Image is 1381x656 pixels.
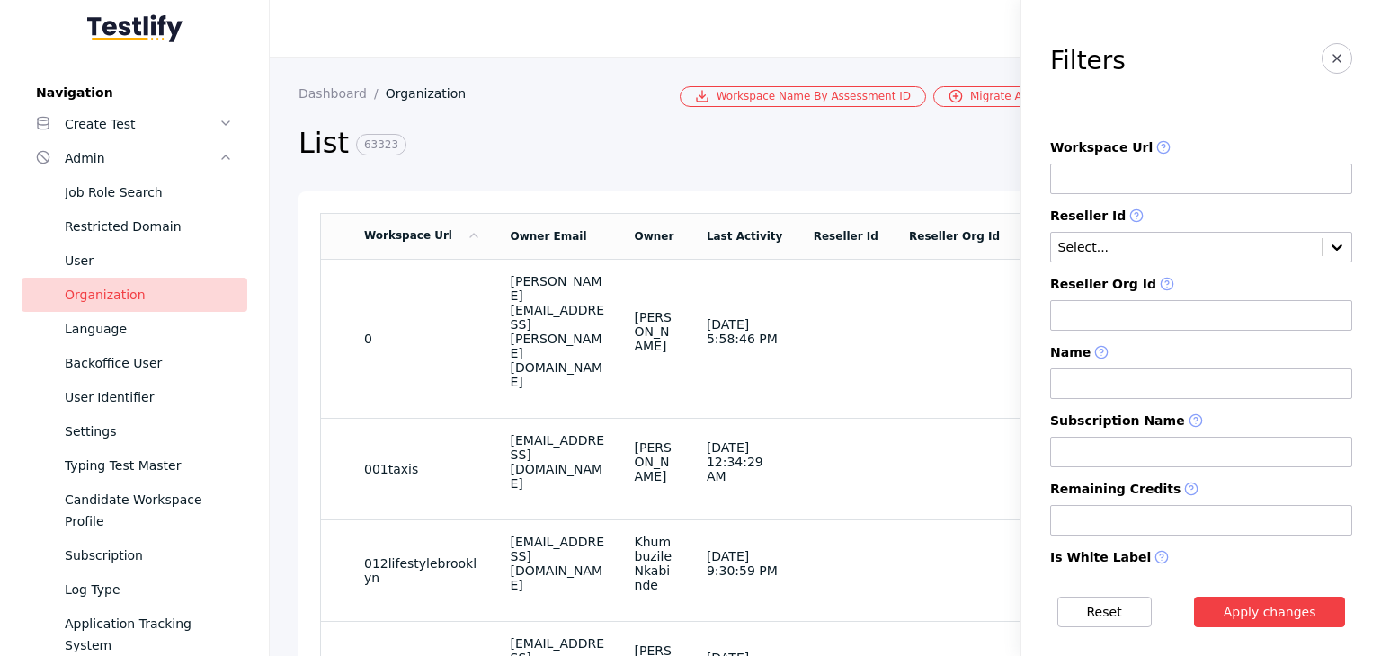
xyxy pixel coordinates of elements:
[635,310,678,353] div: [PERSON_NAME]
[22,538,247,572] a: Subscription
[511,535,606,592] div: [EMAIL_ADDRESS][DOMAIN_NAME]
[1050,550,1352,566] label: Is White Label
[364,462,482,476] section: 001taxis
[1050,47,1126,75] h3: Filters
[22,278,247,312] a: Organization
[356,134,406,155] span: 63323
[386,86,481,101] a: Organization
[65,613,233,656] div: Application Tracking System
[22,572,247,607] a: Log Type
[65,386,233,408] div: User Identifier
[909,230,1000,243] a: Reseller Org Id
[65,182,233,203] div: Job Role Search
[87,14,183,42] img: Testlify - Backoffice
[1050,140,1352,156] label: Workspace Url
[620,213,692,259] td: Owner
[1050,413,1352,430] label: Subscription Name
[65,318,233,340] div: Language
[22,448,247,483] a: Typing Test Master
[65,284,233,306] div: Organization
[65,250,233,271] div: User
[496,213,620,259] td: Owner Email
[1194,597,1346,627] button: Apply changes
[1057,597,1152,627] button: Reset
[65,216,233,237] div: Restricted Domain
[298,125,1073,163] h2: List
[22,85,247,100] label: Navigation
[22,244,247,278] a: User
[22,346,247,380] a: Backoffice User
[1050,345,1352,361] label: Name
[1050,482,1352,498] label: Remaining Credits
[1050,277,1352,293] label: Reseller Org Id
[65,489,233,532] div: Candidate Workspace Profile
[22,312,247,346] a: Language
[65,113,218,135] div: Create Test
[65,579,233,600] div: Log Type
[814,230,878,243] a: Reseller Id
[364,556,482,585] section: 012lifestylebrooklyn
[692,213,799,259] td: Last Activity
[22,209,247,244] a: Restricted Domain
[22,380,247,414] a: User Identifier
[22,483,247,538] a: Candidate Workspace Profile
[65,421,233,442] div: Settings
[635,440,678,483] div: [PERSON_NAME]
[707,317,785,346] div: [DATE] 5:58:46 PM
[298,86,386,101] a: Dashboard
[364,229,481,242] a: Workspace Url
[933,86,1094,107] a: Migrate Assessment
[22,414,247,448] a: Settings
[511,433,606,491] div: [EMAIL_ADDRESS][DOMAIN_NAME]
[635,535,678,592] div: Khumbuzile Nkabinde
[511,274,606,389] div: [PERSON_NAME][EMAIL_ADDRESS][PERSON_NAME][DOMAIN_NAME]
[707,549,785,578] div: [DATE] 9:30:59 PM
[707,440,785,483] div: [DATE] 12:34:29 AM
[65,545,233,566] div: Subscription
[65,352,233,374] div: Backoffice User
[65,147,218,169] div: Admin
[65,455,233,476] div: Typing Test Master
[1050,208,1352,225] label: Reseller Id
[22,175,247,209] a: Job Role Search
[364,332,482,346] section: 0
[680,86,926,107] a: Workspace Name By Assessment ID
